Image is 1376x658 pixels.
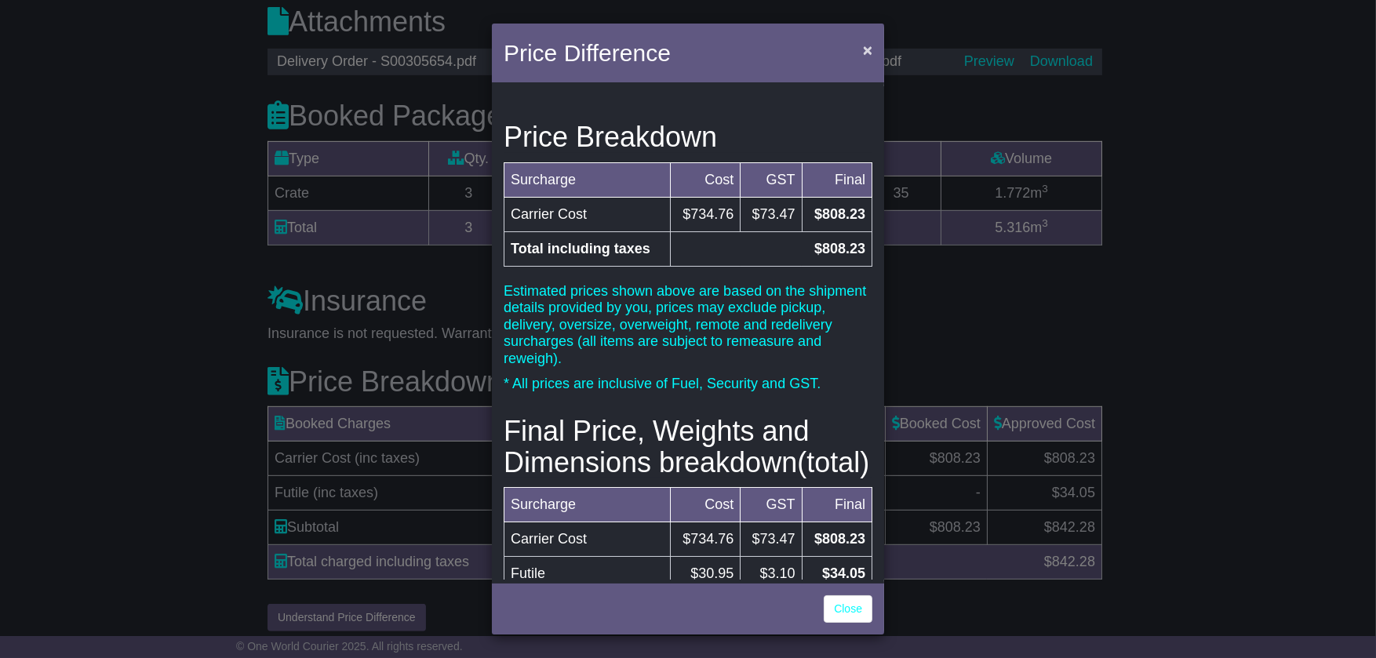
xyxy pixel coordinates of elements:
[504,283,872,368] p: Estimated prices shown above are based on the shipment details provided by you, prices may exclud...
[741,162,802,197] td: GST
[504,35,671,71] h4: Price Difference
[802,522,872,557] td: $808.23
[504,522,671,557] td: Carrier Cost
[504,231,671,266] td: Total including taxes
[504,162,671,197] td: Surcharge
[504,122,872,153] h3: Price Breakdown
[504,376,872,393] p: * All prices are inclusive of Fuel, Security and GST.
[504,197,671,231] td: Carrier Cost
[670,557,740,591] td: $30.95
[670,162,740,197] td: Cost
[670,522,740,557] td: $734.76
[670,231,872,266] td: $808.23
[670,197,740,231] td: $734.76
[741,522,802,557] td: $73.47
[802,557,872,591] td: $34.05
[802,162,872,197] td: Final
[741,197,802,231] td: $73.47
[741,488,802,522] td: GST
[863,41,872,59] span: ×
[855,34,880,66] button: Close
[741,557,802,591] td: $3.10
[670,488,740,522] td: Cost
[824,595,872,623] a: Close
[802,197,872,231] td: $808.23
[504,557,671,591] td: Futile
[802,488,872,522] td: Final
[504,488,671,522] td: Surcharge
[504,416,872,478] h3: Final Price, Weights and Dimensions breakdown(total)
